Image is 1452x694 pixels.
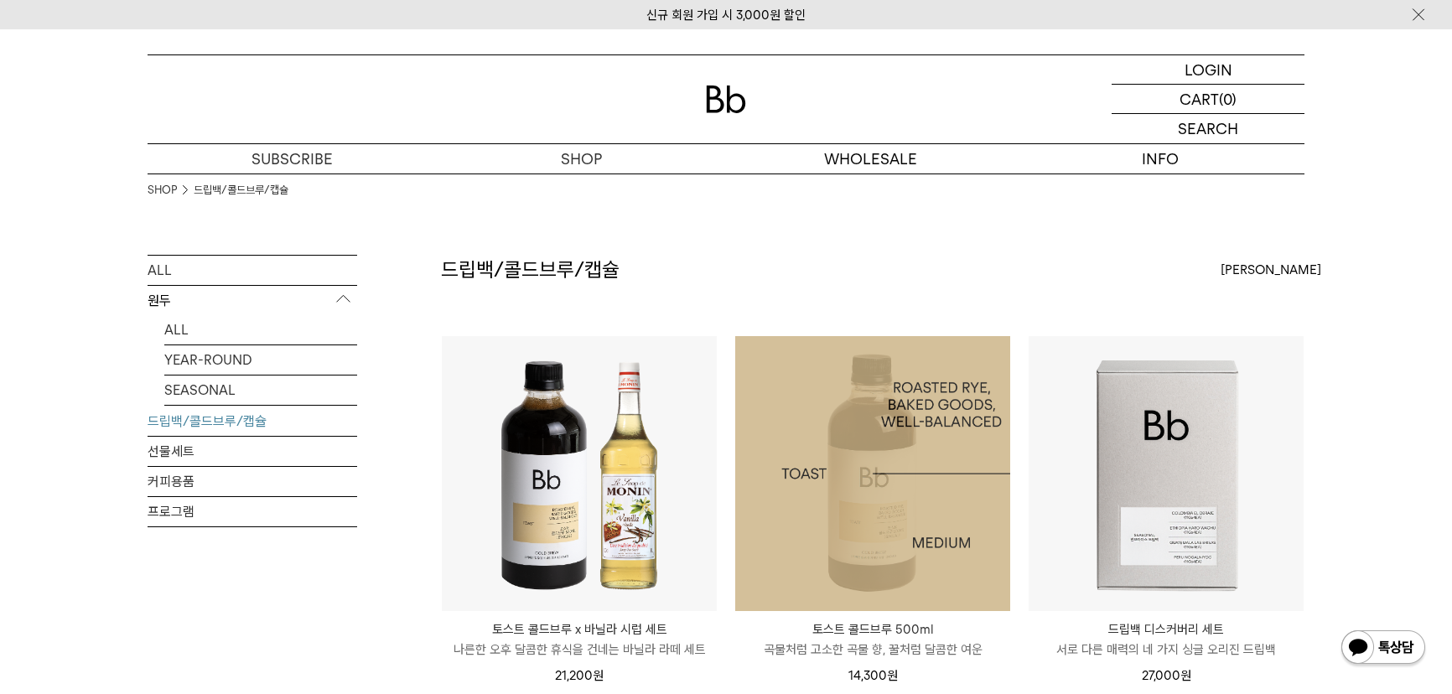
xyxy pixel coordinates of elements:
a: 토스트 콜드브루 500ml 곡물처럼 고소한 곡물 향, 꿀처럼 달콤한 여운 [735,619,1010,660]
a: ALL [148,256,357,285]
a: 드립백 디스커버리 세트 서로 다른 매력의 네 가지 싱글 오리진 드립백 [1029,619,1304,660]
span: 27,000 [1142,668,1191,683]
img: 토스트 콜드브루 x 바닐라 시럽 세트 [442,336,717,611]
p: 토스트 콜드브루 500ml [735,619,1010,640]
img: 로고 [706,85,746,113]
span: 원 [1180,668,1191,683]
p: LOGIN [1185,55,1232,84]
a: SHOP [148,182,177,199]
p: INFO [1015,144,1304,173]
span: [PERSON_NAME] [1221,260,1321,280]
a: 선물세트 [148,437,357,466]
a: 커피용품 [148,467,357,496]
a: LOGIN [1112,55,1304,85]
p: 토스트 콜드브루 x 바닐라 시럽 세트 [442,619,717,640]
p: 원두 [148,286,357,316]
p: 드립백 디스커버리 세트 [1029,619,1304,640]
a: 드립백/콜드브루/캡슐 [148,407,357,436]
p: (0) [1219,85,1237,113]
a: ALL [164,315,357,344]
a: 신규 회원 가입 시 3,000원 할인 [646,8,806,23]
span: 14,300 [848,668,898,683]
p: SEARCH [1178,114,1238,143]
span: 원 [887,668,898,683]
a: 프로그램 [148,497,357,526]
p: 곡물처럼 고소한 곡물 향, 꿀처럼 달콤한 여운 [735,640,1010,660]
p: CART [1180,85,1219,113]
a: YEAR-ROUND [164,345,357,375]
p: WHOLESALE [726,144,1015,173]
img: 1000001201_add2_039.jpg [735,336,1010,611]
a: SUBSCRIBE [148,144,437,173]
p: 서로 다른 매력의 네 가지 싱글 오리진 드립백 [1029,640,1304,660]
img: 카카오톡 채널 1:1 채팅 버튼 [1340,629,1427,669]
span: 원 [593,668,604,683]
p: 나른한 오후 달콤한 휴식을 건네는 바닐라 라떼 세트 [442,640,717,660]
img: 드립백 디스커버리 세트 [1029,336,1304,611]
h2: 드립백/콜드브루/캡슐 [441,256,620,284]
a: CART (0) [1112,85,1304,114]
a: 토스트 콜드브루 500ml [735,336,1010,611]
a: SEASONAL [164,375,357,405]
a: 드립백/콜드브루/캡슐 [194,182,288,199]
a: SHOP [437,144,726,173]
span: 21,200 [555,668,604,683]
a: 토스트 콜드브루 x 바닐라 시럽 세트 나른한 오후 달콤한 휴식을 건네는 바닐라 라떼 세트 [442,619,717,660]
